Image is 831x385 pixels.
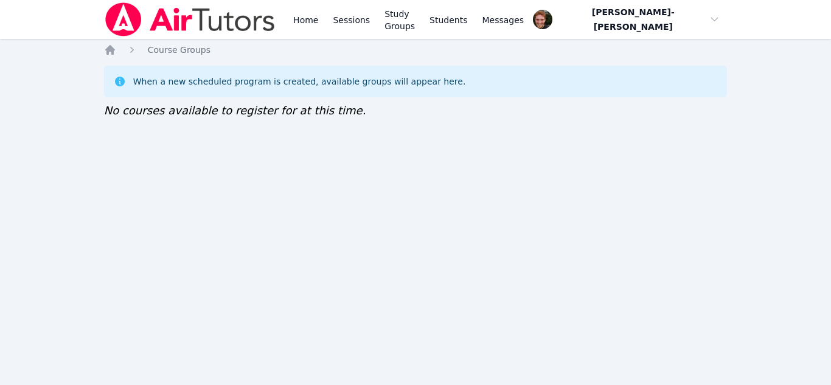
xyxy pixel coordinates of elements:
img: Air Tutors [104,2,276,36]
span: Course Groups [148,45,210,55]
a: Course Groups [148,44,210,56]
span: No courses available to register for at this time. [104,104,366,117]
span: Messages [482,14,524,26]
nav: Breadcrumb [104,44,728,56]
div: When a new scheduled program is created, available groups will appear here. [133,75,466,88]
